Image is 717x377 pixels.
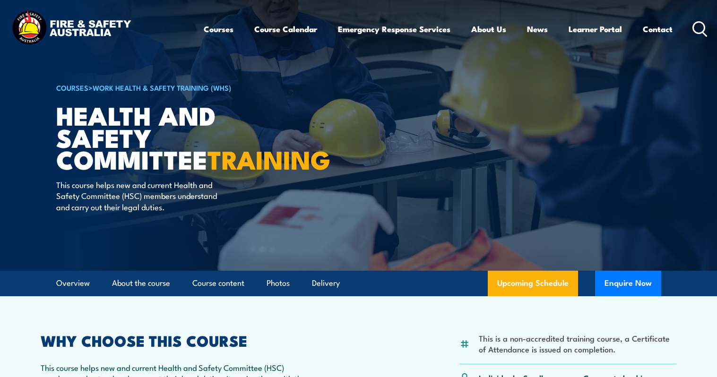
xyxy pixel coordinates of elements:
[93,82,231,93] a: Work Health & Safety Training (WHS)
[479,333,677,355] li: This is a non-accredited training course, a Certificate of Attendance is issued on completion.
[267,271,290,296] a: Photos
[643,17,673,42] a: Contact
[569,17,622,42] a: Learner Portal
[471,17,506,42] a: About Us
[595,271,661,296] button: Enquire Now
[527,17,548,42] a: News
[254,17,317,42] a: Course Calendar
[338,17,450,42] a: Emergency Response Services
[312,271,340,296] a: Delivery
[56,104,290,170] h1: Health and Safety Committee
[56,179,229,212] p: This course helps new and current Health and Safety Committee (HSC) members understand and carry ...
[192,271,244,296] a: Course content
[41,334,317,347] h2: WHY CHOOSE THIS COURSE
[204,17,233,42] a: Courses
[488,271,578,296] a: Upcoming Schedule
[56,82,88,93] a: COURSES
[112,271,170,296] a: About the course
[56,271,90,296] a: Overview
[56,82,290,93] h6: >
[207,139,330,178] strong: TRAINING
